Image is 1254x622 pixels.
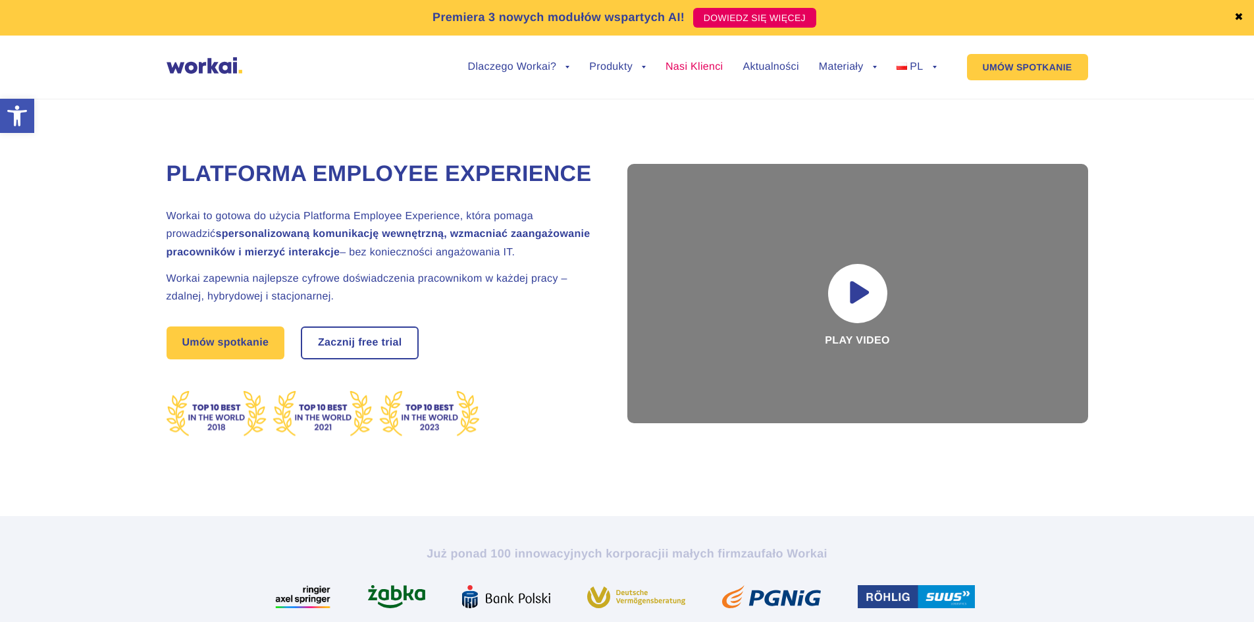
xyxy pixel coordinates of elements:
[627,164,1088,423] div: Play video
[302,328,418,358] a: Zacznij free trial
[167,207,594,261] h2: Workai to gotowa do użycia Platforma Employee Experience, która pomaga prowadzić – bez koniecznoś...
[665,547,741,560] i: i małych firm
[262,546,993,561] h2: Już ponad 100 innowacyjnych korporacji zaufało Workai
[910,61,923,72] span: PL
[432,9,685,26] p: Premiera 3 nowych modułów wspartych AI!
[167,326,285,359] a: Umów spotkanie
[167,228,590,257] strong: spersonalizowaną komunikację wewnętrzną, wzmacniać zaangażowanie pracowników i mierzyć interakcje
[819,62,877,72] a: Materiały
[666,62,723,72] a: Nasi Klienci
[167,159,594,190] h1: Platforma Employee Experience
[468,62,570,72] a: Dlaczego Workai?
[967,54,1088,80] a: UMÓW SPOTKANIE
[1234,13,1243,23] a: ✖
[743,62,798,72] a: Aktualności
[589,62,646,72] a: Produkty
[693,8,816,28] a: DOWIEDZ SIĘ WIĘCEJ
[167,270,594,305] h2: Workai zapewnia najlepsze cyfrowe doświadczenia pracownikom w każdej pracy – zdalnej, hybrydowej ...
